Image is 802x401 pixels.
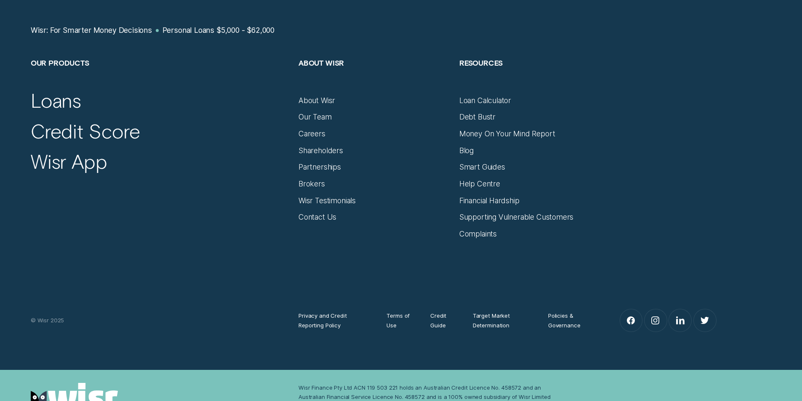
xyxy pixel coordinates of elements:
a: Wisr Testimonials [298,196,356,205]
a: Credit Guide [430,311,456,329]
a: Target Market Determination [473,311,531,329]
a: Policies & Governance [548,311,594,329]
a: Personal Loans $5,000 - $62,000 [163,26,275,35]
a: Financial Hardship [459,196,520,205]
a: Supporting Vulnerable Customers [459,212,574,222]
a: Smart Guides [459,162,505,172]
a: Loans [31,88,81,112]
h2: Our Products [31,58,289,96]
h2: Resources [459,58,611,96]
a: Our Team [298,112,332,122]
a: Help Centre [459,179,500,189]
a: Facebook [620,309,642,332]
a: Careers [298,129,325,138]
a: Debt Bustr [459,112,496,122]
a: LinkedIn [669,309,691,332]
a: Contact Us [298,212,336,222]
h2: About Wisr [298,58,450,96]
a: Shareholders [298,146,343,155]
a: Terms of Use [386,311,413,329]
a: Partnerships [298,162,341,172]
a: Money On Your Mind Report [459,129,555,138]
div: © Wisr 2025 [26,316,294,325]
a: Instagram [645,309,667,332]
a: Credit Score [31,119,140,143]
a: Brokers [298,179,325,189]
a: Loan Calculator [459,96,511,105]
a: Wisr App [31,149,107,173]
a: Complaints [459,229,497,239]
a: Privacy and Credit Reporting Policy [298,311,370,329]
a: Twitter [694,309,716,332]
a: About Wisr [298,96,335,105]
a: Wisr: For Smarter Money Decisions [31,26,152,35]
a: Blog [459,146,474,155]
